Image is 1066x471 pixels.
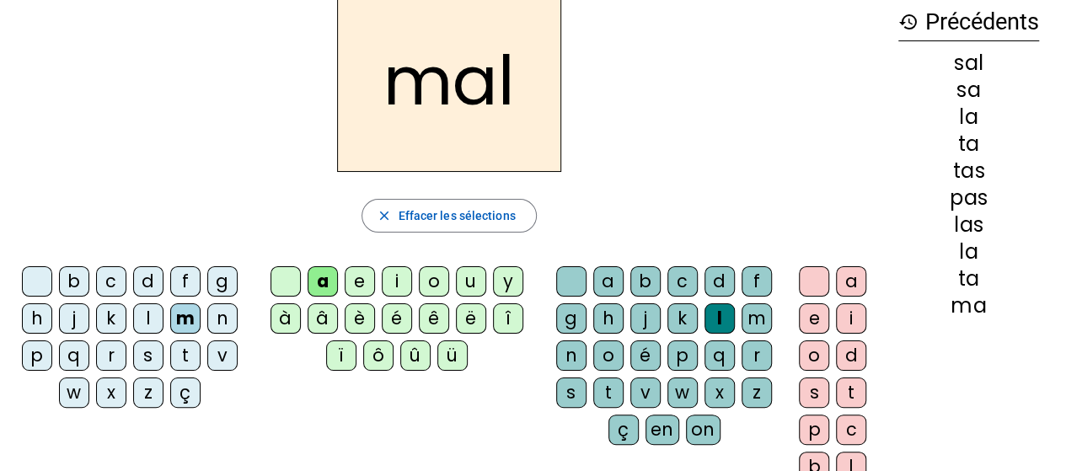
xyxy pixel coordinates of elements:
div: w [667,377,698,408]
div: â [308,303,338,334]
div: c [96,266,126,297]
div: é [630,340,661,371]
div: b [630,266,661,297]
div: j [59,303,89,334]
div: x [704,377,735,408]
div: f [742,266,772,297]
button: Effacer les sélections [362,199,536,233]
div: u [456,266,486,297]
div: v [207,340,238,371]
div: à [271,303,301,334]
div: d [836,340,866,371]
div: s [133,340,163,371]
span: Effacer les sélections [398,206,515,226]
div: i [836,303,866,334]
div: j [630,303,661,334]
div: n [207,303,238,334]
div: k [96,303,126,334]
div: î [493,303,523,334]
div: s [799,377,829,408]
div: p [22,340,52,371]
div: m [170,303,201,334]
div: r [96,340,126,371]
div: ï [326,340,356,371]
div: ç [170,377,201,408]
div: y [493,266,523,297]
div: è [345,303,375,334]
div: c [836,415,866,445]
div: ê [419,303,449,334]
div: on [686,415,720,445]
div: las [898,215,1039,235]
div: en [645,415,679,445]
div: ü [437,340,468,371]
div: t [593,377,624,408]
div: la [898,107,1039,127]
div: n [556,340,587,371]
div: g [556,303,587,334]
div: a [836,266,866,297]
div: w [59,377,89,408]
div: p [667,340,698,371]
div: z [133,377,163,408]
div: m [742,303,772,334]
h3: Précédents [898,3,1039,41]
div: ta [898,134,1039,154]
div: q [704,340,735,371]
div: c [667,266,698,297]
div: ë [456,303,486,334]
div: ma [898,296,1039,316]
div: o [799,340,829,371]
div: la [898,242,1039,262]
mat-icon: history [898,12,919,32]
div: sal [898,53,1039,73]
div: q [59,340,89,371]
div: i [382,266,412,297]
div: h [22,303,52,334]
div: d [704,266,735,297]
div: ç [608,415,639,445]
div: pas [898,188,1039,208]
div: f [170,266,201,297]
div: v [630,377,661,408]
div: h [593,303,624,334]
div: û [400,340,431,371]
div: l [133,303,163,334]
div: b [59,266,89,297]
mat-icon: close [376,208,391,223]
div: ta [898,269,1039,289]
div: a [308,266,338,297]
div: k [667,303,698,334]
div: o [593,340,624,371]
div: é [382,303,412,334]
div: sa [898,80,1039,100]
div: p [799,415,829,445]
div: s [556,377,587,408]
div: t [836,377,866,408]
div: a [593,266,624,297]
div: g [207,266,238,297]
div: r [742,340,772,371]
div: o [419,266,449,297]
div: z [742,377,772,408]
div: d [133,266,163,297]
div: t [170,340,201,371]
div: e [345,266,375,297]
div: l [704,303,735,334]
div: tas [898,161,1039,181]
div: x [96,377,126,408]
div: ô [363,340,394,371]
div: e [799,303,829,334]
